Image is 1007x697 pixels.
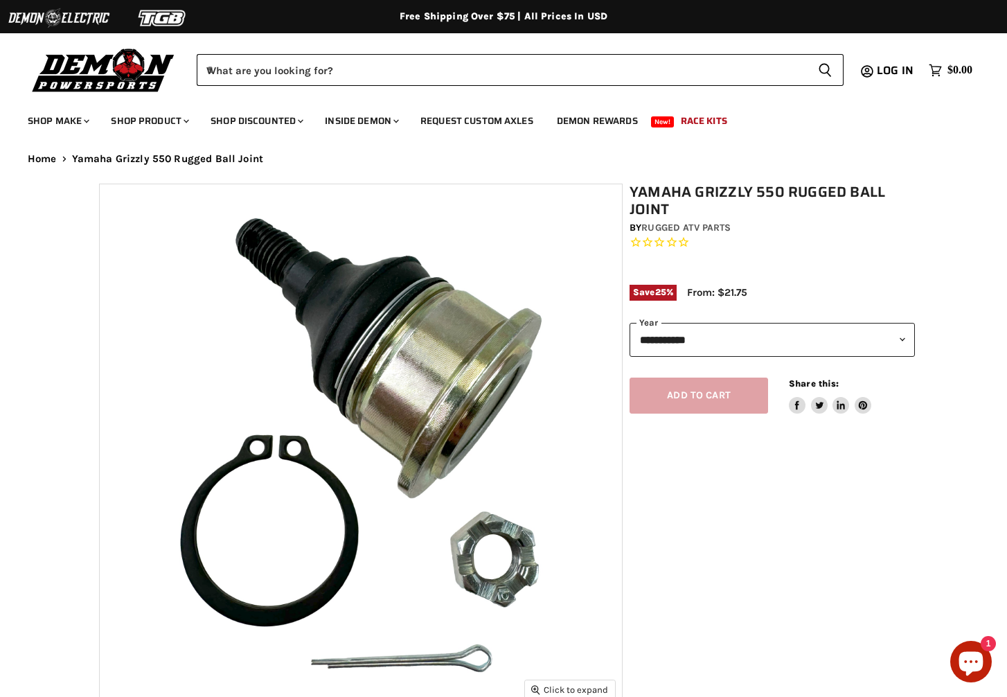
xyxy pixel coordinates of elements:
img: Demon Electric Logo 2 [7,5,111,31]
a: Shop Discounted [200,107,312,135]
input: When autocomplete results are available use up and down arrows to review and enter to select [197,54,807,86]
a: Home [28,153,57,165]
aside: Share this: [789,378,871,414]
span: Share this: [789,378,839,389]
a: $0.00 [922,60,979,80]
img: Demon Powersports [28,45,179,94]
button: Search [807,54,844,86]
select: year [630,323,915,357]
ul: Main menu [17,101,969,135]
span: $0.00 [947,64,972,77]
span: 25 [655,287,666,297]
span: New! [651,116,675,127]
h1: Yamaha Grizzly 550 Rugged Ball Joint [630,184,915,218]
img: TGB Logo 2 [111,5,215,31]
a: Shop Make [17,107,98,135]
span: Click to expand [531,685,608,695]
a: Log in [871,64,922,77]
inbox-online-store-chat: Shopify online store chat [946,641,996,686]
a: Request Custom Axles [410,107,544,135]
span: From: $21.75 [687,286,747,299]
a: Shop Product [100,107,197,135]
a: Race Kits [670,107,738,135]
span: Log in [877,62,914,79]
span: Rated 0.0 out of 5 stars 0 reviews [630,236,915,250]
span: Save % [630,285,677,300]
form: Product [197,54,844,86]
span: Yamaha Grizzly 550 Rugged Ball Joint [72,153,263,165]
div: by [630,220,915,236]
a: Demon Rewards [546,107,648,135]
a: Inside Demon [314,107,407,135]
a: Rugged ATV Parts [641,222,731,233]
